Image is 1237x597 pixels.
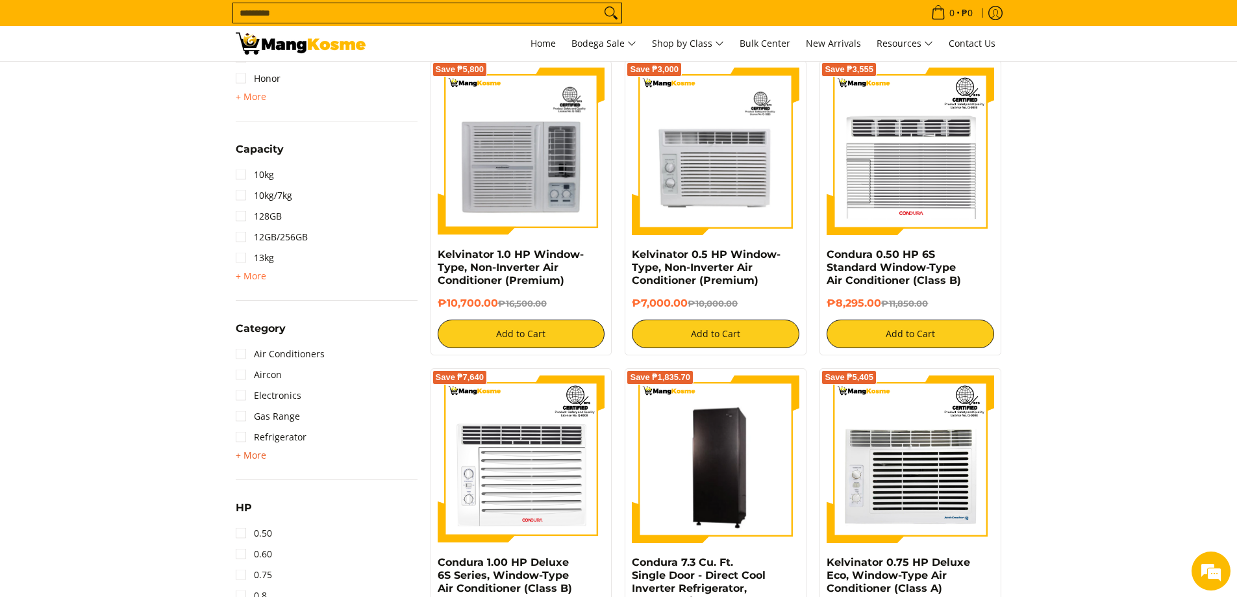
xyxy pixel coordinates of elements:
a: 128GB [236,206,282,227]
a: 10kg [236,164,274,185]
a: Refrigerator [236,427,306,448]
img: kelvinator-.5hp-window-type-airconditioner-full-view-mang-kosme [632,68,799,235]
a: Shop by Class [645,26,731,61]
h6: ₱8,295.00 [827,297,994,310]
span: Save ₱5,800 [436,66,484,73]
button: Search [601,3,621,23]
span: Capacity [236,144,284,155]
img: All Products - Home Appliances Warehouse Sale l Mang Kosme [236,32,366,55]
h6: ₱7,000.00 [632,297,799,310]
summary: Open [236,89,266,105]
a: Resources [870,26,940,61]
a: Kelvinator 0.75 HP Deluxe Eco, Window-Type Air Conditioner (Class A) [827,556,970,594]
del: ₱11,850.00 [881,298,928,309]
a: Kelvinator 1.0 HP Window-Type, Non-Inverter Air Conditioner (Premium) [438,248,584,286]
span: Bodega Sale [571,36,636,52]
a: Bodega Sale [565,26,643,61]
img: Condura 1.00 HP Deluxe 6S Series, Window-Type Air Conditioner (Class B) [438,375,605,543]
a: 12GB/256GB [236,227,308,248]
a: Aircon [236,364,282,385]
summary: Open [236,144,284,164]
span: Home [531,37,556,49]
a: 0.60 [236,544,272,565]
a: Honor [236,68,281,89]
summary: Open [236,268,266,284]
span: Resources [877,36,933,52]
span: Save ₱1,835.70 [630,374,690,381]
span: + More [236,92,266,102]
span: Bulk Center [740,37,790,49]
a: 13kg [236,248,274,268]
span: + More [236,450,266,461]
img: Kelvinator 0.75 HP Deluxe Eco, Window-Type Air Conditioner (Class A) [827,375,994,543]
span: Save ₱3,000 [630,66,679,73]
h6: ₱10,700.00 [438,297,605,310]
a: Air Conditioners [236,344,325,364]
a: Kelvinator 0.5 HP Window-Type, Non-Inverter Air Conditioner (Premium) [632,248,781,286]
span: Contact Us [949,37,995,49]
span: Save ₱7,640 [436,374,484,381]
a: Condura 0.50 HP 6S Standard Window-Type Air Conditioner (Class B) [827,248,961,286]
span: Save ₱3,555 [825,66,873,73]
a: Contact Us [942,26,1002,61]
a: New Arrivals [799,26,868,61]
a: Home [524,26,562,61]
a: Condura 1.00 HP Deluxe 6S Series, Window-Type Air Conditioner (Class B) [438,556,572,594]
span: ₱0 [960,8,975,18]
button: Add to Cart [632,320,799,348]
span: Category [236,324,286,334]
nav: Main Menu [379,26,1002,61]
button: Add to Cart [438,320,605,348]
summary: Open [236,448,266,463]
button: Add to Cart [827,320,994,348]
img: condura-wrac-6s-premium-mang-kosme [827,68,994,235]
del: ₱10,000.00 [688,298,738,309]
a: Electronics [236,385,301,406]
span: New Arrivals [806,37,861,49]
a: 0.50 [236,523,272,544]
a: Gas Range [236,406,300,427]
a: Bulk Center [733,26,797,61]
a: 0.75 [236,565,272,585]
span: Save ₱5,405 [825,374,873,381]
span: + More [236,271,266,281]
span: • [927,6,977,20]
span: HP [236,503,252,513]
summary: Open [236,503,252,523]
img: Kelvinator 1.0 HP Window-Type, Non-Inverter Air Conditioner (Premium) [438,68,605,235]
summary: Open [236,324,286,344]
span: Shop by Class [652,36,724,52]
img: Condura 7.3 Cu. Ft. Single Door - Direct Cool Inverter Refrigerator, CSD700SAi (Class A) [632,377,799,541]
a: 10kg/7kg [236,185,292,206]
span: 0 [947,8,956,18]
del: ₱16,500.00 [498,298,547,309]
